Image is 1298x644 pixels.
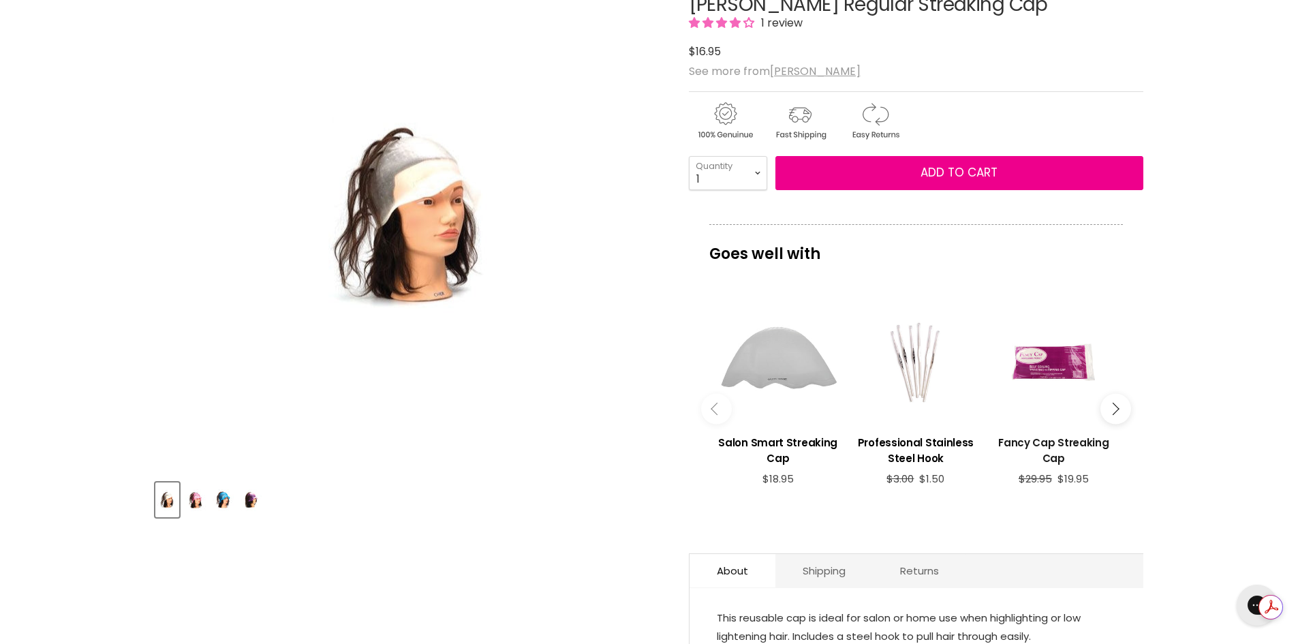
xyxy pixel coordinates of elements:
a: About [690,554,775,587]
img: Robert de Soto Regular Streaking Cap [157,484,178,516]
span: $16.95 [689,44,721,59]
div: Product thumbnails [153,478,666,517]
button: Robert de Soto Regular Streaking Cap [239,482,263,517]
button: Add to cart [775,156,1143,190]
button: Robert de Soto Regular Streaking Cap [183,482,207,517]
p: Goes well with [709,224,1123,269]
img: genuine.gif [689,100,761,142]
h3: Professional Stainless Steel Hook [854,435,978,466]
h3: Salon Smart Streaking Cap [716,435,840,466]
iframe: Gorgias live chat messenger [1230,580,1284,630]
a: View product:Professional Stainless Steel Hook [854,425,978,473]
button: Robert de Soto Regular Streaking Cap [155,482,179,517]
img: Robert de Soto Regular Streaking Cap [290,35,529,394]
img: Robert de Soto Regular Streaking Cap [241,484,262,516]
span: $29.95 [1019,472,1052,486]
a: Returns [873,554,966,587]
a: View product:Salon Smart Streaking Cap [716,425,840,473]
a: Shipping [775,554,873,587]
span: 1 review [757,15,803,31]
span: $18.95 [762,472,794,486]
img: Robert de Soto Regular Streaking Cap [185,484,206,516]
select: Quantity [689,156,767,190]
a: View product:Fancy Cap Streaking Cap [991,425,1115,473]
span: See more from [689,63,861,79]
img: Robert de Soto Regular Streaking Cap [213,484,234,516]
span: $3.00 [886,472,914,486]
h3: Fancy Cap Streaking Cap [991,435,1115,466]
span: $1.50 [919,472,944,486]
span: 4.00 stars [689,15,757,31]
button: Robert de Soto Regular Streaking Cap [211,482,235,517]
a: [PERSON_NAME] [770,63,861,79]
span: $19.95 [1057,472,1089,486]
img: shipping.gif [764,100,836,142]
span: Add to cart [921,164,998,181]
img: returns.gif [839,100,911,142]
